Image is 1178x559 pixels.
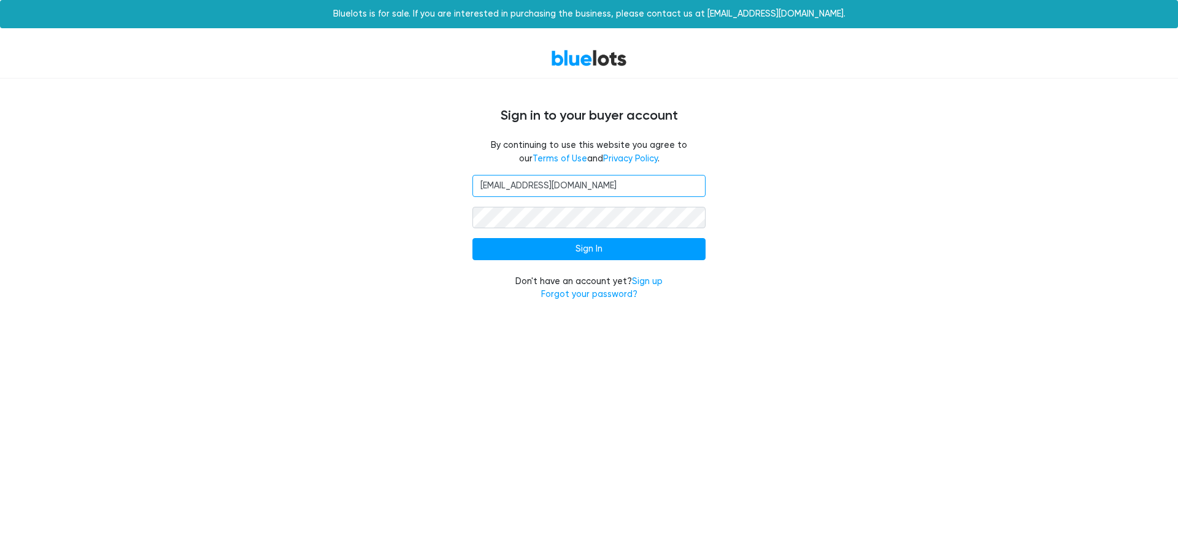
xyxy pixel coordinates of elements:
[221,108,957,124] h4: Sign in to your buyer account
[541,289,637,299] a: Forgot your password?
[533,153,587,164] a: Terms of Use
[472,139,706,165] fieldset: By continuing to use this website you agree to our and .
[632,276,663,287] a: Sign up
[472,238,706,260] input: Sign In
[472,275,706,301] div: Don't have an account yet?
[603,153,658,164] a: Privacy Policy
[472,175,706,197] input: Email
[551,49,627,67] a: BlueLots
